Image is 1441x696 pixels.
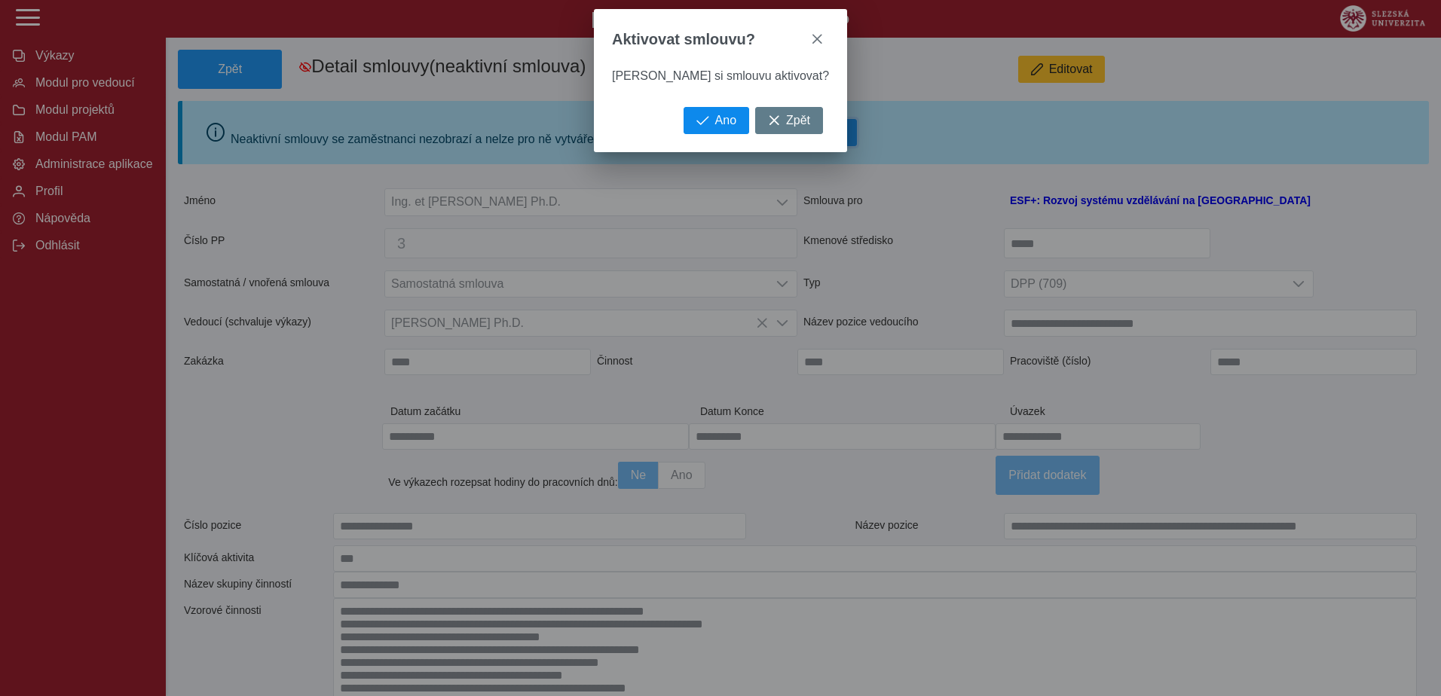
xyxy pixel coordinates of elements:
[612,69,829,83] div: [PERSON_NAME] si smlouvu aktivovat?
[684,107,749,134] button: Ano
[612,31,755,48] span: Aktivovat smlouvu?
[786,114,810,127] span: Zpět
[755,107,823,134] button: Zpět
[715,114,736,127] span: Ano
[805,27,829,51] button: close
